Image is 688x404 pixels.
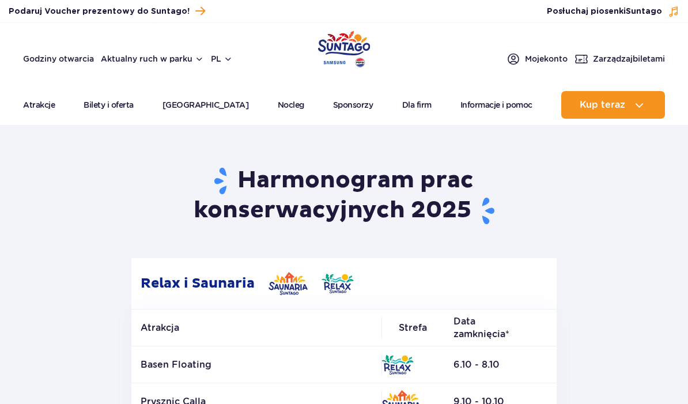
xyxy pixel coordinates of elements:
[278,91,304,119] a: Nocleg
[333,91,373,119] a: Sponsorzy
[322,274,354,293] img: Relax
[162,91,249,119] a: [GEOGRAPHIC_DATA]
[269,272,308,295] img: Saunaria
[318,29,371,66] a: Park of Poland
[444,346,557,383] td: 6.10 - 8.10
[402,91,432,119] a: Dla firm
[23,53,94,65] a: Godziny otwarcia
[381,309,444,346] th: Strefa
[131,309,381,346] th: Atrakcja
[211,53,233,65] button: pl
[9,6,190,17] span: Podaruj Voucher prezentowy do Suntago!
[131,166,557,226] h1: Harmonogram prac konserwacyjnych 2025
[574,52,665,66] a: Zarządzajbiletami
[460,91,532,119] a: Informacje i pomoc
[131,258,557,309] h2: Relax i Saunaria
[547,6,662,17] span: Posłuchaj piosenki
[381,355,414,375] img: Relax
[23,91,55,119] a: Atrakcje
[626,7,662,16] span: Suntago
[444,309,557,346] th: Data zamknięcia*
[593,53,665,65] span: Zarządzaj biletami
[547,6,679,17] button: Posłuchaj piosenkiSuntago
[525,53,568,65] span: Moje konto
[141,358,372,371] p: Basen Floating
[580,100,625,110] span: Kup teraz
[101,54,204,63] button: Aktualny ruch w parku
[9,3,205,19] a: Podaruj Voucher prezentowy do Suntago!
[561,91,665,119] button: Kup teraz
[84,91,134,119] a: Bilety i oferta
[506,52,568,66] a: Mojekonto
